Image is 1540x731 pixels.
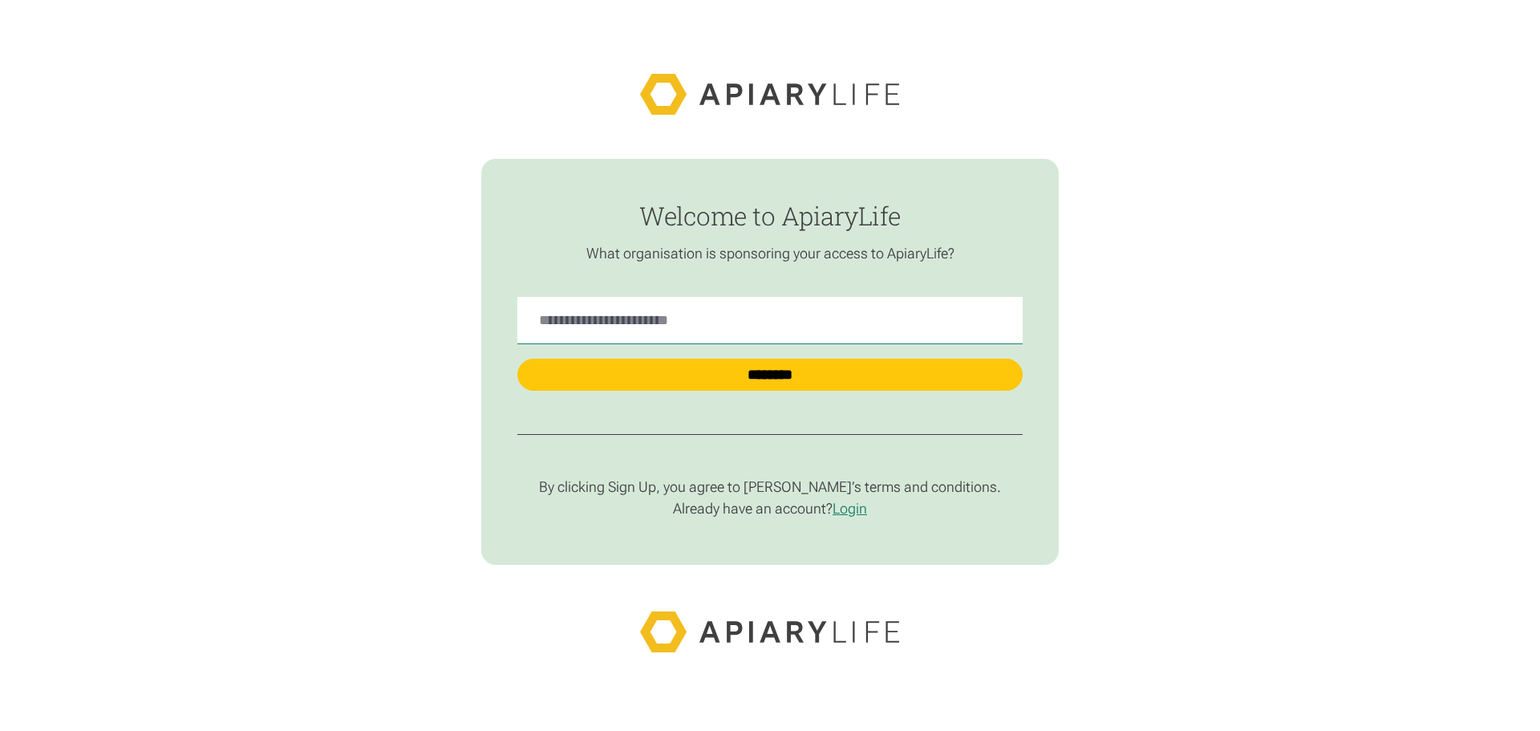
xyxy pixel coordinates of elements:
p: By clicking Sign Up, you agree to [PERSON_NAME]’s terms and conditions. [517,478,1023,497]
a: Login [833,500,867,517]
form: find-employer [481,159,1059,565]
p: What organisation is sponsoring your access to ApiaryLife? [517,245,1023,263]
h1: Welcome to ApiaryLife [517,202,1023,230]
p: Already have an account? [517,500,1023,518]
